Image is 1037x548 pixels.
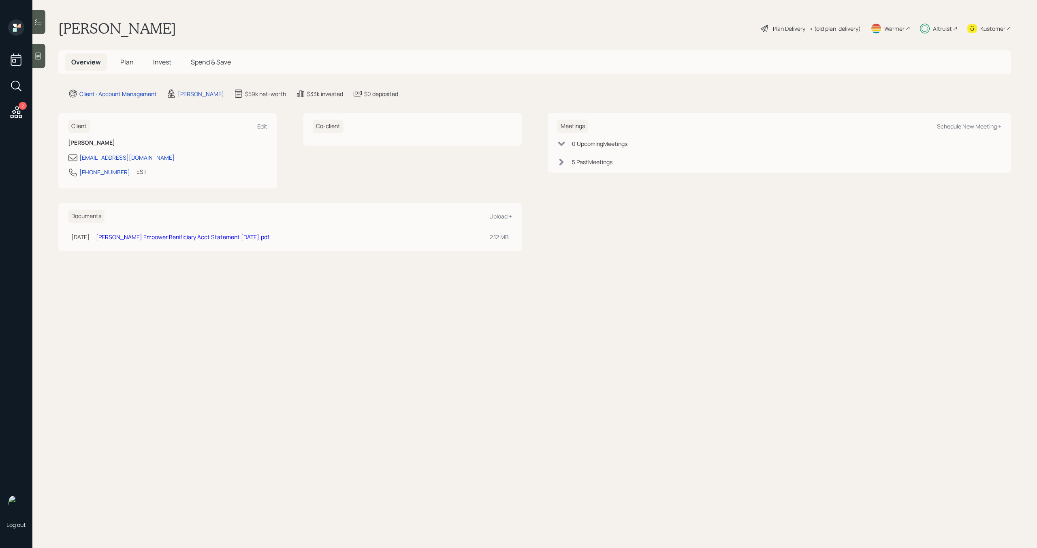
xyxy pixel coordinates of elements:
[71,58,101,66] span: Overview
[96,233,269,241] a: [PERSON_NAME] Empower Benificiary Acct Statement [DATE].pdf
[884,24,905,33] div: Warmer
[307,90,343,98] div: $33k invested
[245,90,286,98] div: $59k net-worth
[572,158,612,166] div: 5 Past Meeting s
[191,58,231,66] span: Spend & Save
[773,24,805,33] div: Plan Delivery
[68,120,90,133] h6: Client
[19,102,27,110] div: 2
[572,139,627,148] div: 0 Upcoming Meeting s
[68,139,267,146] h6: [PERSON_NAME]
[313,120,344,133] h6: Co-client
[809,24,861,33] div: • (old plan-delivery)
[489,212,512,220] div: Upload +
[137,167,147,176] div: EST
[79,153,175,162] div: [EMAIL_ADDRESS][DOMAIN_NAME]
[8,495,24,511] img: michael-russo-headshot.png
[490,233,509,241] div: 2.12 MB
[79,90,157,98] div: Client · Account Management
[364,90,398,98] div: $0 deposited
[557,120,588,133] h6: Meetings
[980,24,1005,33] div: Kustomer
[71,233,90,241] div: [DATE]
[153,58,171,66] span: Invest
[937,122,1001,130] div: Schedule New Meeting +
[58,19,176,37] h1: [PERSON_NAME]
[178,90,224,98] div: [PERSON_NAME]
[933,24,952,33] div: Altruist
[68,210,105,223] h6: Documents
[79,168,130,176] div: [PHONE_NUMBER]
[257,122,267,130] div: Edit
[120,58,134,66] span: Plan
[6,521,26,529] div: Log out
